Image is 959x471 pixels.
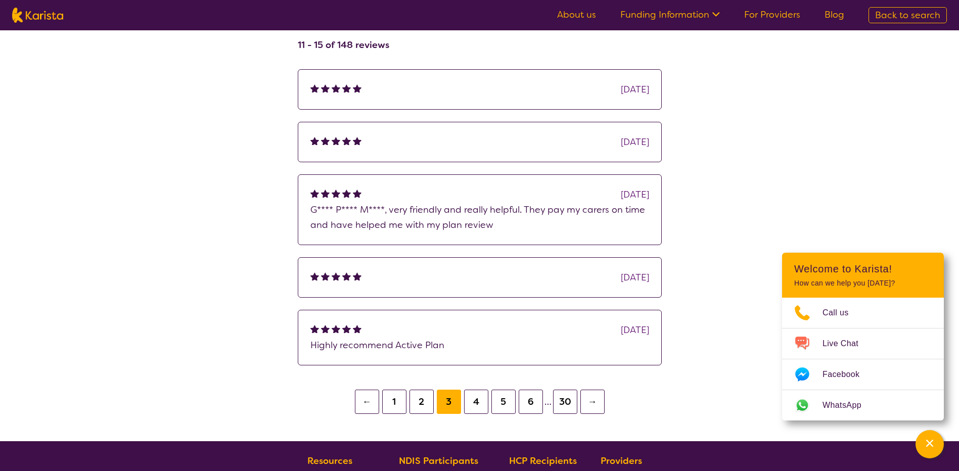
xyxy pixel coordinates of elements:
[298,39,389,51] h4: 11 - 15 of 148 reviews
[621,82,649,97] div: [DATE]
[353,324,361,333] img: fullstar
[310,84,319,92] img: fullstar
[409,390,434,414] button: 2
[437,390,461,414] button: 3
[491,390,516,414] button: 5
[353,272,361,280] img: fullstar
[621,322,649,338] div: [DATE]
[744,9,800,21] a: For Providers
[544,396,552,408] span: …
[321,136,330,145] img: fullstar
[321,272,330,280] img: fullstar
[310,272,319,280] img: fullstar
[342,84,351,92] img: fullstar
[782,253,944,420] div: Channel Menu
[353,136,361,145] img: fullstar
[307,455,352,467] b: Resources
[332,136,340,145] img: fullstar
[342,272,351,280] img: fullstar
[342,189,351,198] img: fullstar
[321,84,330,92] img: fullstar
[519,390,543,414] button: 6
[353,84,361,92] img: fullstar
[332,272,340,280] img: fullstar
[342,324,351,333] img: fullstar
[823,305,861,320] span: Call us
[12,8,63,23] img: Karista logo
[825,9,844,21] a: Blog
[782,390,944,420] a: Web link opens in a new tab.
[332,324,340,333] img: fullstar
[823,336,871,351] span: Live Chat
[621,187,649,202] div: [DATE]
[916,430,944,458] button: Channel Menu
[580,390,605,414] button: →
[823,367,872,382] span: Facebook
[869,7,947,23] a: Back to search
[310,136,319,145] img: fullstar
[823,398,874,413] span: WhatsApp
[342,136,351,145] img: fullstar
[332,189,340,198] img: fullstar
[310,324,319,333] img: fullstar
[794,263,932,275] h2: Welcome to Karista!
[321,324,330,333] img: fullstar
[621,134,649,150] div: [DATE]
[601,455,642,467] b: Providers
[782,298,944,420] ul: Choose channel
[353,189,361,198] img: fullstar
[382,390,406,414] button: 1
[875,9,940,21] span: Back to search
[620,9,720,21] a: Funding Information
[310,338,649,353] p: Highly recommend Active Plan
[621,270,649,285] div: [DATE]
[332,84,340,92] img: fullstar
[557,9,596,21] a: About us
[310,189,319,198] img: fullstar
[310,202,649,232] p: G**** P**** M****, very friendly and really helpful. They pay my carers on time and have helped m...
[509,455,577,467] b: HCP Recipients
[399,455,478,467] b: NDIS Participants
[553,390,577,414] button: 30
[355,390,379,414] button: ←
[321,189,330,198] img: fullstar
[794,279,932,288] p: How can we help you [DATE]?
[464,390,488,414] button: 4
